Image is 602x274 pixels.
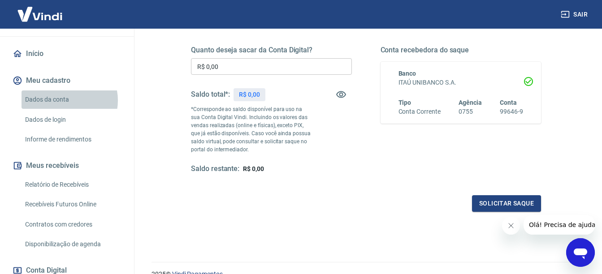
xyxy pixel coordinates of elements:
[11,71,123,90] button: Meu cadastro
[11,44,123,64] a: Início
[22,176,123,194] a: Relatório de Recebíveis
[11,0,69,28] img: Vindi
[191,164,239,174] h5: Saldo restante:
[559,6,591,23] button: Sair
[5,6,75,13] span: Olá! Precisa de ajuda?
[22,215,123,234] a: Contratos com credores
[500,99,517,106] span: Conta
[191,105,312,154] p: *Corresponde ao saldo disponível para uso na sua Conta Digital Vindi. Incluindo os valores das ve...
[398,78,524,87] h6: ITAÚ UNIBANCO S.A.
[524,215,595,235] iframe: Mensagem da empresa
[398,107,441,116] h6: Conta Corrente
[22,195,123,214] a: Recebíveis Futuros Online
[459,99,482,106] span: Agência
[398,99,411,106] span: Tipo
[243,165,264,172] span: R$ 0,00
[11,156,123,176] button: Meus recebíveis
[22,111,123,129] a: Dados de login
[191,46,352,55] h5: Quanto deseja sacar da Conta Digital?
[472,195,541,212] button: Solicitar saque
[459,107,482,116] h6: 0755
[566,238,595,267] iframe: Botão para abrir a janela de mensagens
[22,90,123,109] a: Dados da conta
[500,107,523,116] h6: 99646-9
[398,70,416,77] span: Banco
[239,90,260,99] p: R$ 0,00
[381,46,541,55] h5: Conta recebedora do saque
[22,130,123,149] a: Informe de rendimentos
[502,217,520,235] iframe: Fechar mensagem
[191,90,230,99] h5: Saldo total*:
[22,235,123,253] a: Disponibilização de agenda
